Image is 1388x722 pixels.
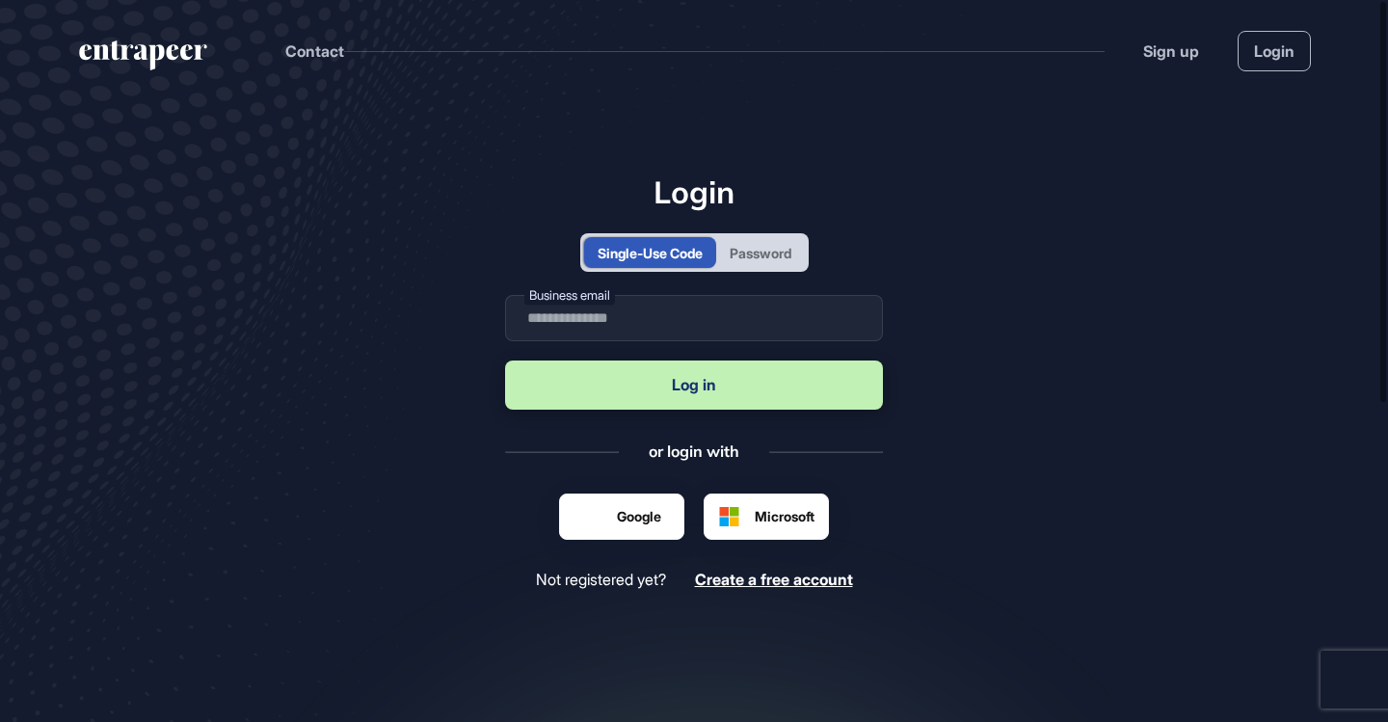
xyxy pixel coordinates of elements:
[1238,31,1311,71] a: Login
[695,570,853,589] span: Create a free account
[536,571,666,589] span: Not registered yet?
[505,174,883,210] h1: Login
[695,571,853,589] a: Create a free account
[505,361,883,410] button: Log in
[285,39,344,64] button: Contact
[755,506,814,526] span: Microsoft
[598,243,703,263] div: Single-Use Code
[77,40,209,77] a: entrapeer-logo
[1143,40,1199,63] a: Sign up
[730,243,791,263] div: Password
[649,441,739,462] div: or login with
[524,285,615,306] label: Business email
